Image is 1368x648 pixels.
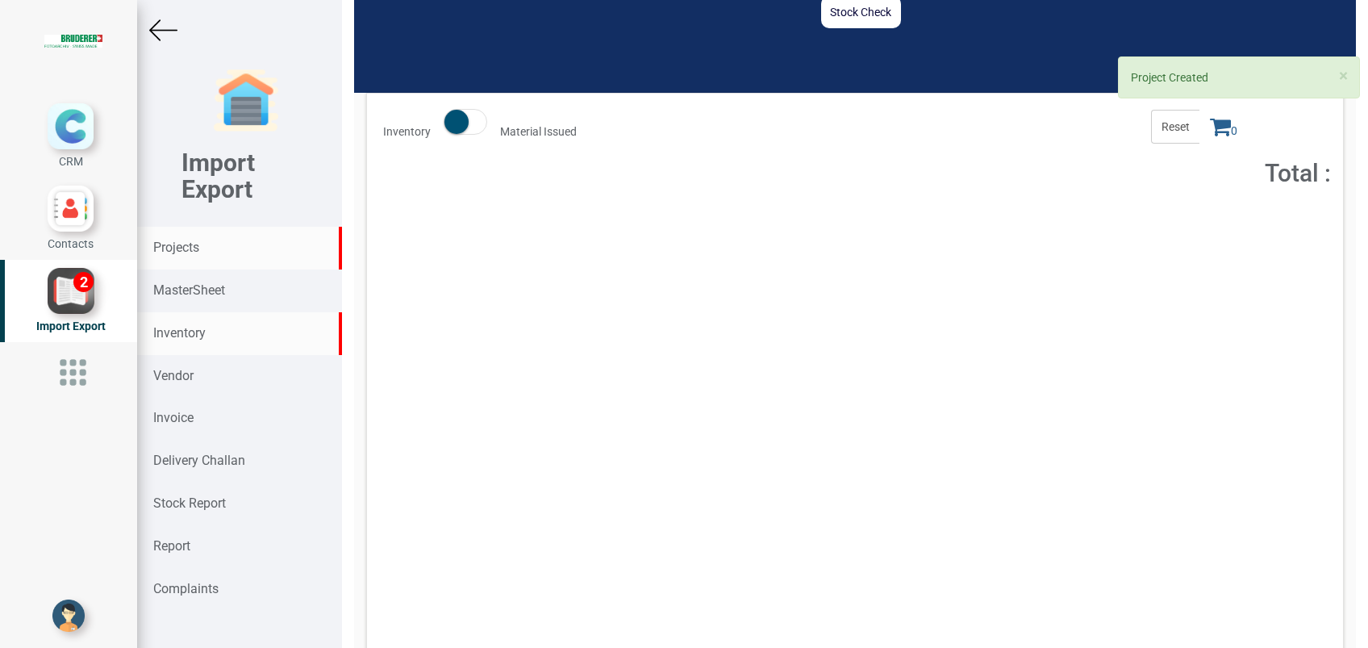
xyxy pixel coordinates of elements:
[383,125,431,138] strong: Inventory
[1151,110,1199,144] span: Reset
[153,495,226,511] strong: Stock Report
[1131,71,1208,84] span: Project Created
[500,125,577,138] strong: Material Issued
[153,282,225,298] strong: MasterSheet
[153,410,194,425] strong: Invoice
[153,325,206,341] strong: Inventory
[181,148,255,203] b: Import Export
[153,368,194,383] strong: Vendor
[36,320,106,332] span: Import Export
[153,581,219,596] strong: Complaints
[1034,160,1331,186] h2: Total :
[73,272,94,292] div: 2
[1339,66,1348,86] span: ×
[1199,110,1248,144] span: 0
[153,538,190,554] strong: Report
[48,237,94,250] span: Contacts
[59,155,83,168] span: CRM
[153,453,245,468] strong: Delivery Challan
[214,69,278,133] img: garage-closed.png
[153,240,199,255] strong: Projects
